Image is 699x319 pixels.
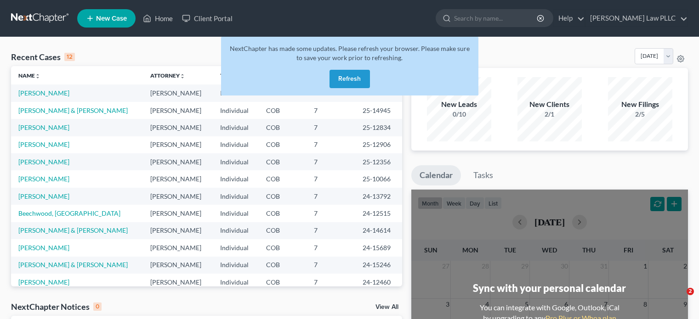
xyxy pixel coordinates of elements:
[307,102,355,119] td: 7
[411,165,461,185] a: Calendar
[307,257,355,274] td: 7
[18,106,128,114] a: [PERSON_NAME] & [PERSON_NAME]
[213,274,259,291] td: Individual
[213,136,259,153] td: Individual
[213,257,259,274] td: Individual
[64,53,75,61] div: 12
[213,239,259,256] td: Individual
[18,89,69,97] a: [PERSON_NAME]
[230,45,470,62] span: NextChapter has made some updates. Please refresh your browser. Please make sure to save your wor...
[143,84,213,101] td: [PERSON_NAME]
[259,205,307,222] td: COB
[454,10,538,27] input: Search by name...
[355,153,402,170] td: 25-12356
[143,170,213,187] td: [PERSON_NAME]
[143,205,213,222] td: [PERSON_NAME]
[355,239,402,256] td: 24-15689
[355,119,402,136] td: 25-12834
[585,10,688,27] a: [PERSON_NAME] Law PLLC
[687,288,694,295] span: 2
[259,188,307,205] td: COB
[35,73,40,79] i: unfold_more
[375,304,398,310] a: View All
[177,10,237,27] a: Client Portal
[517,99,582,110] div: New Clients
[554,10,585,27] a: Help
[473,281,626,295] div: Sync with your personal calendar
[143,257,213,274] td: [PERSON_NAME]
[307,274,355,291] td: 7
[307,136,355,153] td: 7
[220,72,239,79] a: Typeunfold_more
[355,274,402,291] td: 24-12460
[18,175,69,183] a: [PERSON_NAME]
[143,274,213,291] td: [PERSON_NAME]
[143,153,213,170] td: [PERSON_NAME]
[18,244,69,252] a: [PERSON_NAME]
[143,188,213,205] td: [PERSON_NAME]
[259,257,307,274] td: COB
[307,239,355,256] td: 7
[307,170,355,187] td: 7
[150,72,185,79] a: Attorneyunfold_more
[259,239,307,256] td: COB
[259,222,307,239] td: COB
[259,274,307,291] td: COB
[213,222,259,239] td: Individual
[143,102,213,119] td: [PERSON_NAME]
[355,136,402,153] td: 25-12906
[138,10,177,27] a: Home
[143,222,213,239] td: [PERSON_NAME]
[355,205,402,222] td: 24-12515
[668,288,690,310] iframe: Intercom live chat
[427,110,491,119] div: 0/10
[465,165,501,185] a: Tasks
[608,110,672,119] div: 2/5
[18,278,69,286] a: [PERSON_NAME]
[259,170,307,187] td: COB
[213,153,259,170] td: Individual
[608,99,672,110] div: New Filings
[355,257,402,274] td: 24-15246
[259,136,307,153] td: COB
[330,70,370,88] button: Refresh
[517,110,582,119] div: 2/1
[259,102,307,119] td: COB
[213,84,259,101] td: Individual
[11,51,75,62] div: Recent Cases
[143,136,213,153] td: [PERSON_NAME]
[307,222,355,239] td: 7
[143,119,213,136] td: [PERSON_NAME]
[427,99,491,110] div: New Leads
[355,222,402,239] td: 24-14614
[143,239,213,256] td: [PERSON_NAME]
[11,301,102,312] div: NextChapter Notices
[259,153,307,170] td: COB
[355,188,402,205] td: 24-13792
[307,153,355,170] td: 7
[259,119,307,136] td: COB
[96,15,127,22] span: New Case
[307,205,355,222] td: 7
[18,209,120,217] a: Beechwood, [GEOGRAPHIC_DATA]
[18,261,128,269] a: [PERSON_NAME] & [PERSON_NAME]
[213,102,259,119] td: Individual
[180,73,185,79] i: unfold_more
[355,170,402,187] td: 25-10066
[18,123,69,131] a: [PERSON_NAME]
[213,119,259,136] td: Individual
[307,119,355,136] td: 7
[18,72,40,79] a: Nameunfold_more
[213,188,259,205] td: Individual
[213,205,259,222] td: Individual
[355,102,402,119] td: 25-14945
[18,140,69,148] a: [PERSON_NAME]
[307,188,355,205] td: 7
[18,226,128,234] a: [PERSON_NAME] & [PERSON_NAME]
[18,158,69,166] a: [PERSON_NAME]
[18,192,69,200] a: [PERSON_NAME]
[213,170,259,187] td: Individual
[93,302,102,311] div: 0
